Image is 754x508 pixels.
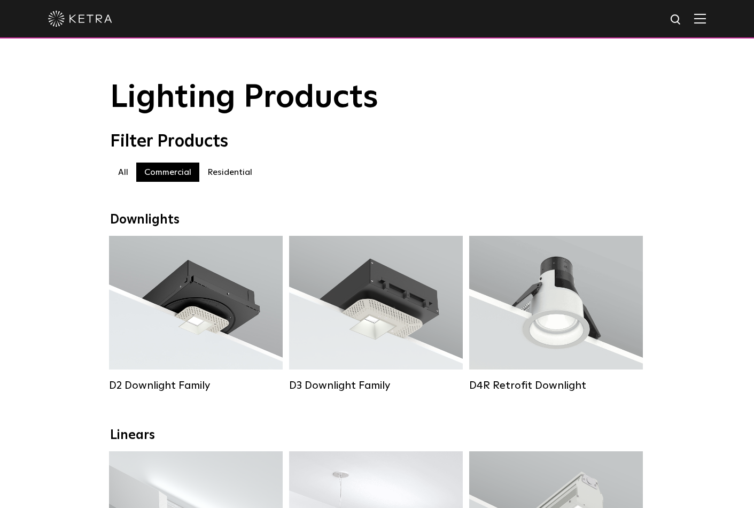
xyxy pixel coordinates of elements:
div: D2 Downlight Family [109,379,283,392]
label: Residential [199,163,260,182]
img: Hamburger%20Nav.svg [694,13,706,24]
img: ketra-logo-2019-white [48,11,112,27]
div: D3 Downlight Family [289,379,463,392]
span: Lighting Products [110,82,378,114]
label: Commercial [136,163,199,182]
a: D3 Downlight Family Lumen Output:700 / 900 / 1100Colors:White / Black / Silver / Bronze / Paintab... [289,236,463,392]
div: Filter Products [110,132,644,152]
div: Downlights [110,212,644,228]
div: D4R Retrofit Downlight [469,379,643,392]
a: D2 Downlight Family Lumen Output:1200Colors:White / Black / Gloss Black / Silver / Bronze / Silve... [109,236,283,392]
a: D4R Retrofit Downlight Lumen Output:800Colors:White / BlackBeam Angles:15° / 25° / 40° / 60°Watta... [469,236,643,392]
img: search icon [670,13,683,27]
label: All [110,163,136,182]
div: Linears [110,428,644,443]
